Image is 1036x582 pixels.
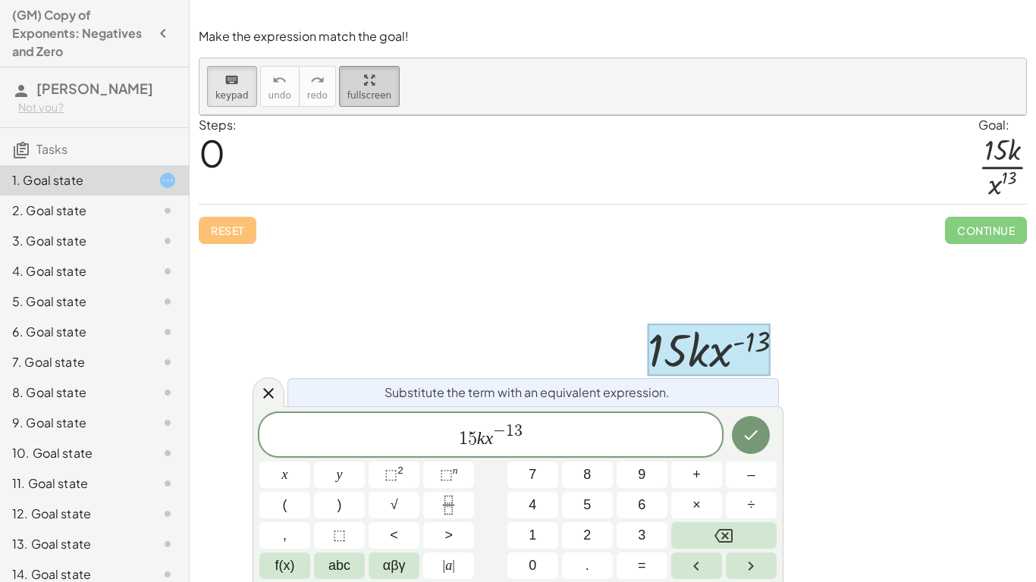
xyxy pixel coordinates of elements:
div: 4. Goal state [12,262,134,280]
span: . [585,555,589,576]
span: a [443,555,455,576]
div: 3. Goal state [12,232,134,250]
span: 1 [459,430,468,448]
button: . [562,552,613,579]
div: 11. Goal state [12,474,134,493]
span: 7 [529,465,536,485]
i: Task not started. [159,232,177,250]
span: f(x) [275,555,295,576]
button: 6 [617,492,667,518]
span: x [282,465,288,485]
span: | [452,558,455,573]
button: 9 [617,462,667,488]
button: 0 [507,552,558,579]
div: 9. Goal state [12,414,134,432]
span: ⬚ [440,467,453,482]
span: > [444,525,453,546]
span: αβγ [383,555,406,576]
span: abc [328,555,350,576]
button: redoredo [299,66,336,107]
sup: 2 [397,465,403,476]
span: √ [391,495,398,515]
button: Fraction [423,492,474,518]
span: 1 [506,423,514,440]
span: 8 [583,465,591,485]
button: Times [671,492,722,518]
i: Task not started. [159,474,177,493]
span: × [692,495,701,515]
h4: (GM) Copy of Exponents: Negatives and Zero [12,6,149,61]
button: y [314,462,365,488]
div: 13. Goal state [12,535,134,553]
label: Steps: [199,117,237,133]
i: Task not started. [159,535,177,553]
button: 2 [562,522,613,549]
span: Tasks [36,141,67,157]
i: redo [310,71,325,89]
span: 3 [638,525,645,546]
button: Less than [369,522,419,549]
div: 12. Goal state [12,505,134,523]
span: 0 [199,130,225,176]
i: Task not started. [159,414,177,432]
i: keyboard [224,71,239,89]
button: Alphabet [314,552,365,579]
sup: n [453,465,458,476]
button: Absolute value [423,552,474,579]
button: Backspace [671,522,777,549]
span: = [638,555,646,576]
i: Task not started. [159,262,177,280]
span: 5 [583,495,591,515]
button: , [259,522,310,549]
button: 7 [507,462,558,488]
span: ( [283,495,287,515]
button: Squared [369,462,419,488]
button: Superscript [423,462,474,488]
button: keyboardkeypad [207,66,257,107]
button: undoundo [260,66,300,107]
span: redo [307,90,328,101]
i: Task not started. [159,323,177,341]
button: Left arrow [671,552,722,579]
span: 9 [638,465,645,485]
i: Task not started. [159,505,177,523]
span: – [747,465,755,485]
span: undo [268,90,291,101]
span: + [692,465,701,485]
i: Task not started. [159,293,177,311]
button: Functions [259,552,310,579]
i: Task started. [159,171,177,189]
button: Minus [726,462,777,488]
div: 2. Goal state [12,202,134,220]
div: Not you? [18,100,177,115]
i: Task not started. [159,444,177,462]
div: 5. Goal state [12,293,134,311]
button: Greek alphabet [369,552,419,579]
button: 5 [562,492,613,518]
div: 8. Goal state [12,383,134,402]
button: 1 [507,522,558,549]
span: ⬚ [385,467,397,482]
span: 0 [529,555,536,576]
button: Greater than [423,522,474,549]
span: , [283,525,287,546]
button: 8 [562,462,613,488]
span: ⬚ [333,525,346,546]
button: fullscreen [339,66,400,107]
span: Substitute the term with an equivalent expression. [385,383,670,402]
button: ) [314,492,365,518]
span: y [337,465,343,485]
div: 7. Goal state [12,353,134,371]
span: 2 [583,525,591,546]
span: | [443,558,446,573]
button: Done [732,416,770,454]
i: Task not started. [159,202,177,220]
button: Divide [726,492,777,518]
button: Equals [617,552,667,579]
span: [PERSON_NAME] [36,80,153,97]
i: undo [272,71,287,89]
var: x [485,428,493,448]
button: Right arrow [726,552,777,579]
button: Placeholder [314,522,365,549]
i: Task not started. [159,353,177,371]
